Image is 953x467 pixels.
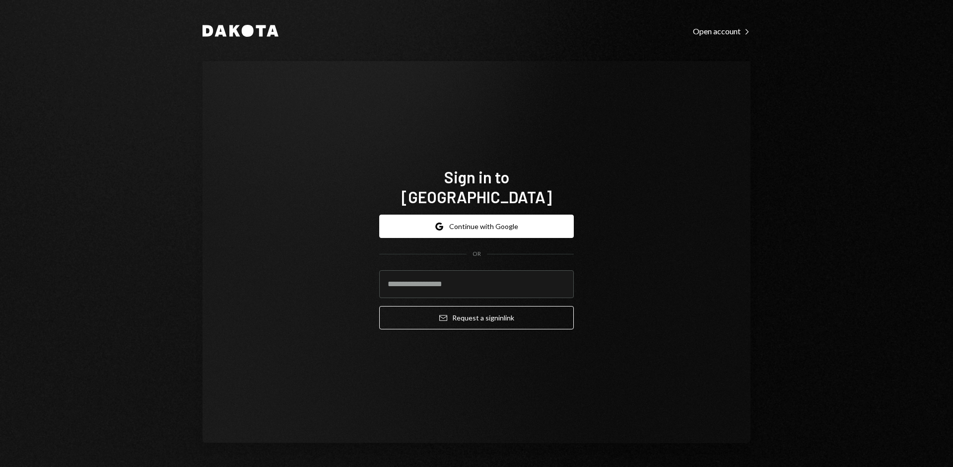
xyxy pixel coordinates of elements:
div: OR [473,250,481,258]
h1: Sign in to [GEOGRAPHIC_DATA] [379,167,574,207]
a: Open account [693,25,750,36]
button: Continue with Google [379,215,574,238]
button: Request a signinlink [379,306,574,329]
div: Open account [693,26,750,36]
